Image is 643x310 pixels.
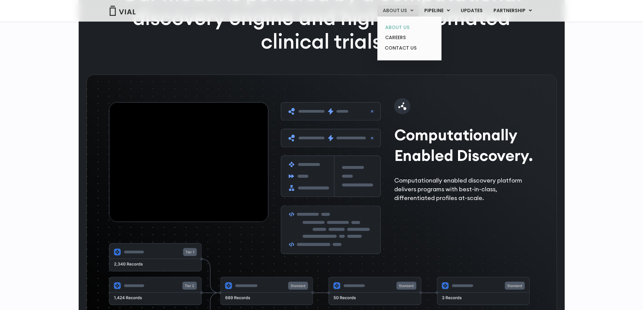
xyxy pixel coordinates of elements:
[455,5,488,17] a: UPDATES
[380,43,439,54] a: CONTACT US
[380,32,439,43] a: CAREERS
[377,5,419,17] a: ABOUT USMenu Toggle
[380,22,439,33] a: ABOUT US
[488,5,537,17] a: PARTNERSHIPMenu Toggle
[109,6,136,16] img: Vial Logo
[419,5,455,17] a: PIPELINEMenu Toggle
[281,102,381,254] img: Clip art of grey boxes with purple symbols and fake code
[394,176,538,202] p: Computationally enabled discovery platform delivers programs with best-in-class, differentiated p...
[394,124,538,166] h2: Computationally Enabled Discovery.
[394,98,410,114] img: molecule-icon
